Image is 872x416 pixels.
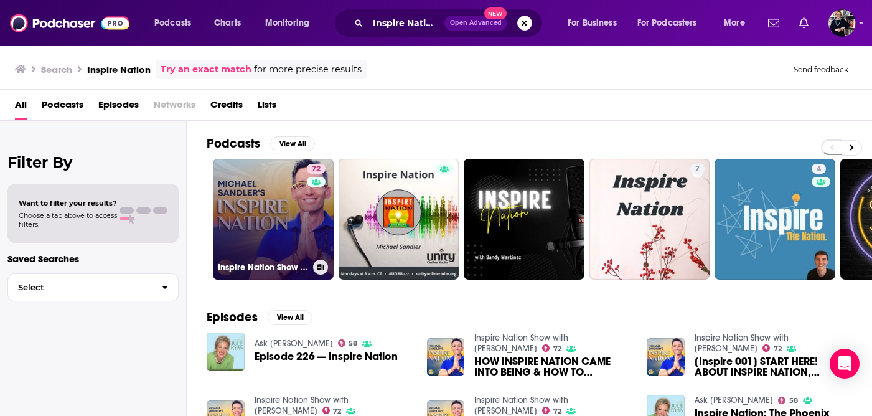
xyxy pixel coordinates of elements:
[207,136,260,151] h2: Podcasts
[589,159,710,280] a: 7
[695,356,852,377] a: [Inspire 001] START HERE! ABOUT INSPIRE NATION, MICHAEL SANDLER & YOUR PERSONAL PATH TO TRANSFORM...
[629,13,715,33] button: open menu
[254,62,362,77] span: for more precise results
[474,356,632,377] a: HOW INSPIRE NATION CAME INTO BEING & HOW TO REINVENT YOURSELF!!! CJ Liu & Michael Sandler | Healt...
[695,395,773,405] a: Ask Julie Ryan
[19,211,117,229] span: Choose a tab above to access filters.
[542,407,561,414] a: 72
[695,333,789,354] a: Inspire Nation Show with Michael Sandler
[207,310,258,325] h2: Episodes
[210,95,243,120] a: Credits
[333,409,341,414] span: 72
[154,95,195,120] span: Networks
[568,14,617,32] span: For Business
[542,344,561,352] a: 72
[763,12,784,34] a: Show notifications dropdown
[255,351,398,362] a: Episode 226 — Inspire Nation
[7,153,179,171] h2: Filter By
[42,95,83,120] a: Podcasts
[830,349,860,379] div: Open Intercom Messenger
[258,95,276,120] a: Lists
[98,95,139,120] a: Episodes
[724,14,745,32] span: More
[255,338,333,349] a: Ask Julie Ryan
[484,7,507,19] span: New
[8,283,152,291] span: Select
[715,159,835,280] a: 4
[715,13,761,33] button: open menu
[647,338,685,376] img: [Inspire 001] START HERE! ABOUT INSPIRE NATION, MICHAEL SANDLER & YOUR PERSONAL PATH TO TRANSFORM...
[207,136,315,151] a: PodcastsView All
[559,13,632,33] button: open menu
[213,159,334,280] a: 72Inspire Nation Show with [PERSON_NAME]
[778,397,798,404] a: 58
[637,14,697,32] span: For Podcasters
[154,14,191,32] span: Podcasts
[41,64,72,75] h3: Search
[349,341,357,346] span: 58
[474,395,568,416] a: Inspire Nation Show with Michael Sandler
[474,333,568,354] a: Inspire Nation Show with Michael Sandler
[762,344,782,352] a: 72
[7,273,179,301] button: Select
[553,346,561,352] span: 72
[146,13,207,33] button: open menu
[270,136,315,151] button: View All
[828,9,856,37] span: Logged in as ndewey
[307,164,326,174] a: 72
[695,356,852,377] span: [Inspire 001] START HERE! ABOUT INSPIRE NATION, [PERSON_NAME] & YOUR PERSONAL PATH TO TRANSFORMAT...
[553,409,561,414] span: 72
[256,13,326,33] button: open menu
[312,163,321,176] span: 72
[338,339,358,347] a: 58
[207,310,312,325] a: EpisodesView All
[450,20,502,26] span: Open Advanced
[10,11,129,35] img: Podchaser - Follow, Share and Rate Podcasts
[15,95,27,120] a: All
[812,164,826,174] a: 4
[427,338,465,376] img: HOW INSPIRE NATION CAME INTO BEING & HOW TO REINVENT YOURSELF!!! CJ Liu & Michael Sandler | Healt...
[268,310,312,325] button: View All
[817,163,821,176] span: 4
[695,163,700,176] span: 7
[828,9,856,37] img: User Profile
[790,64,852,75] button: Send feedback
[690,164,705,174] a: 7
[828,9,856,37] button: Show profile menu
[789,398,798,404] span: 58
[444,16,507,31] button: Open AdvancedNew
[345,9,555,37] div: Search podcasts, credits, & more...
[774,346,782,352] span: 72
[207,333,245,371] img: Episode 226 — Inspire Nation
[794,12,813,34] a: Show notifications dropdown
[87,64,151,75] h3: Inspire Nation
[322,407,342,414] a: 72
[206,13,248,33] a: Charts
[214,14,241,32] span: Charts
[218,262,308,273] h3: Inspire Nation Show with [PERSON_NAME]
[265,14,309,32] span: Monitoring
[368,13,444,33] input: Search podcasts, credits, & more...
[161,62,251,77] a: Try an exact match
[255,395,349,416] a: Inspire Nation Show with Michael Sandler
[19,199,117,207] span: Want to filter your results?
[474,356,632,377] span: HOW INSPIRE NATION CAME INTO BEING & HOW TO REINVENT YOURSELF!!! [PERSON_NAME] & [PERSON_NAME] | ...
[7,253,179,265] p: Saved Searches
